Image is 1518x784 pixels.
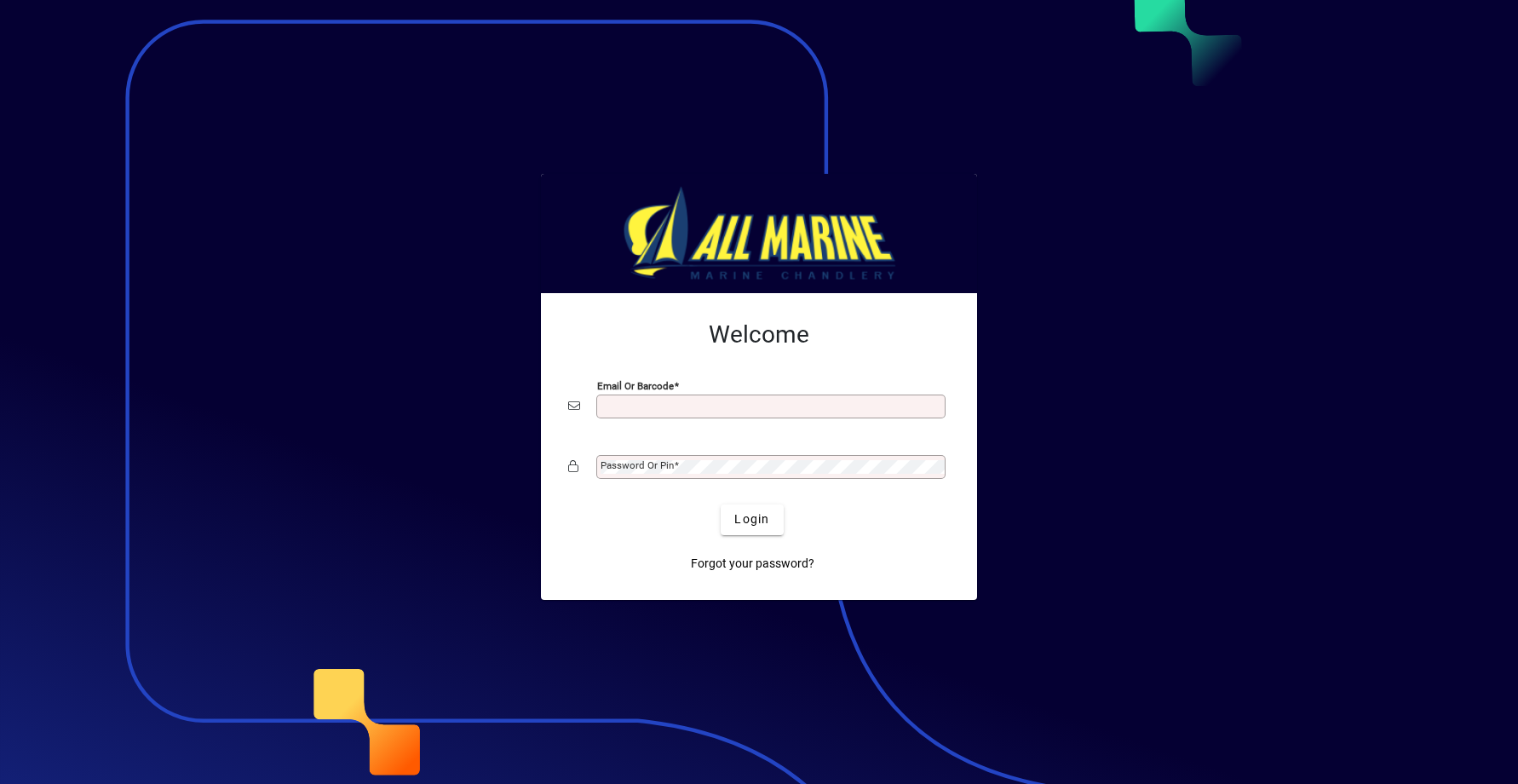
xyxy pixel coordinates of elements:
a: Forgot your password? [684,549,821,579]
h2: Welcome [568,320,950,349]
span: Login [734,510,769,528]
span: Forgot your password? [691,555,814,573]
mat-label: Password or Pin [601,459,674,471]
mat-label: Email or Barcode [597,379,674,391]
button: Login [721,504,783,535]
